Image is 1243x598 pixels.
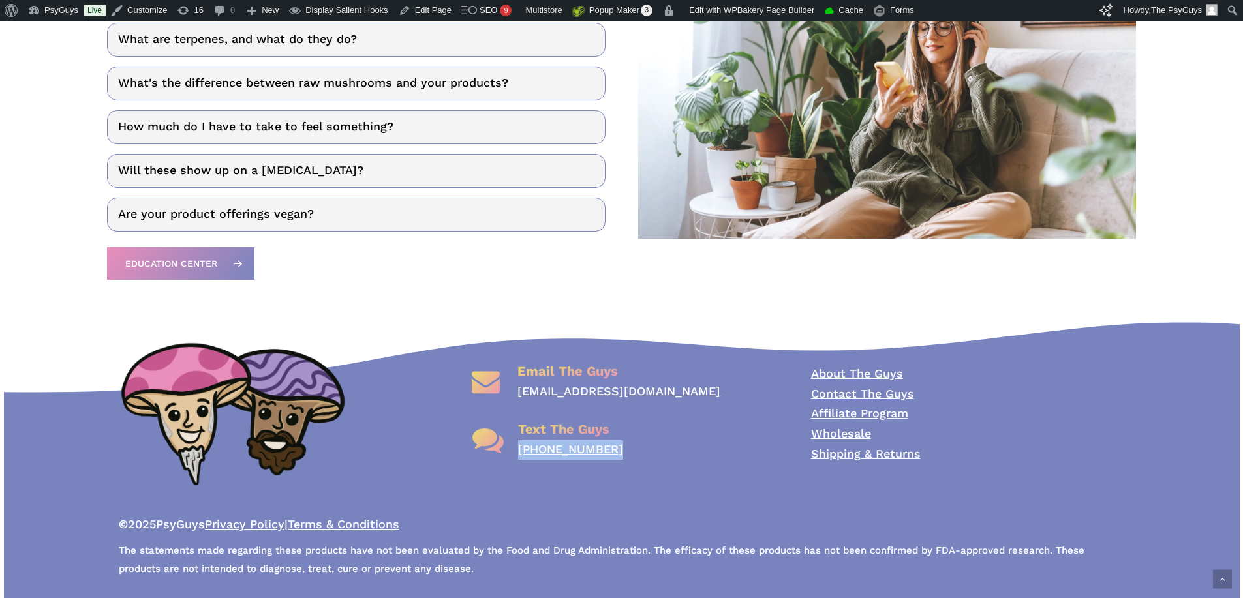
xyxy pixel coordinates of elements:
a: [PHONE_NUMBER] [518,442,623,456]
a: What's the difference between raw mushrooms and your products? [107,67,606,100]
b: © [119,517,128,531]
a: Privacy Policy [205,517,284,531]
span: Text The Guys [518,421,609,437]
span: 2025 [128,517,156,531]
a: [EMAIL_ADDRESS][DOMAIN_NAME] [517,384,720,398]
span: PsyGuys | [119,517,399,534]
a: Wholesale [811,426,871,440]
a: Affiliate Program [811,406,908,420]
span: Email The Guys [517,363,618,379]
span: Education Center [125,257,217,270]
a: Terms & Conditions [288,517,399,531]
a: Back to top [1213,570,1232,589]
a: Education Center [107,247,254,280]
span: 3 [641,5,652,16]
a: Live [84,5,106,16]
a: Will these show up on a [MEDICAL_DATA]? [107,154,606,188]
a: About The Guys [811,366,903,380]
img: PsyGuys Heads Logo [119,328,347,499]
span: The statements made regarding these products have not been evaluated by the Food and Drug Adminis... [119,545,1084,578]
div: 9 [500,5,512,16]
a: How much do I have to take to feel something? [107,110,606,144]
a: Shipping & Returns [811,447,921,460]
img: Avatar photo [1206,4,1218,16]
a: Are your product offerings vegan? [107,198,606,232]
span: The PsyGuys [1151,5,1202,15]
a: Contact The Guys [811,387,914,400]
a: What are terpenes, and what do they do? [107,23,606,57]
